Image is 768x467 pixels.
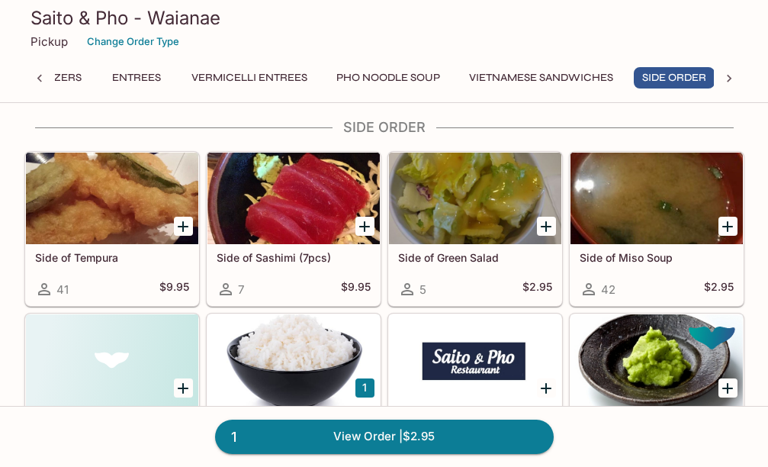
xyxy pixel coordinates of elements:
a: Side of Sashimi (7pcs)7$9.95 [207,152,381,306]
button: Add Side of Tempura [174,217,193,236]
div: Side of Miso Soup [570,153,743,244]
button: Add Side of Rice [355,378,374,398]
p: Pickup [31,34,68,49]
button: Vietnamese Sandwiches [461,67,622,89]
h5: Side of Tempura [35,251,189,264]
span: 42 [601,282,615,297]
h5: $2.95 [522,280,552,298]
div: Side of Green Salad [389,153,561,244]
div: Side of Curry Sauce [26,314,198,406]
div: Side Spring Roll (1) [389,314,561,406]
h5: $9.95 [341,280,371,298]
button: Add Side of Miso Soup [718,217,737,236]
button: Pho Noodle Soup [328,67,448,89]
h5: $2.95 [704,280,734,298]
span: 5 [419,282,426,297]
button: Add Side of Green Salad [537,217,556,236]
a: Side of Miso Soup42$2.95 [570,152,744,306]
button: Side Order [634,67,715,89]
h5: $9.95 [159,280,189,298]
span: 41 [56,282,69,297]
div: Wasabi [570,314,743,406]
button: Change Order Type [80,30,186,53]
div: Side of Tempura [26,153,198,244]
h3: Saito & Pho - Waianae [31,6,738,30]
h5: Side of Miso Soup [580,251,734,264]
div: Side of Sashimi (7pcs) [207,153,380,244]
span: 1 [222,427,246,448]
a: 1View Order |$2.95 [215,420,554,453]
button: Vermicelli Entrees [183,67,316,89]
h5: Side of Sashimi (7pcs) [217,251,371,264]
div: Side of Rice [207,314,380,406]
button: Add Side Spring Roll (1) [537,378,556,398]
a: Side of Green Salad5$2.95 [388,152,562,306]
h5: Side of Green Salad [398,251,552,264]
button: Add Side of Curry Sauce [174,378,193,398]
button: Add Wasabi [718,378,737,398]
h4: Side Order [24,119,744,136]
button: Add Side of Sashimi (7pcs) [355,217,374,236]
button: Entrees [102,67,171,89]
span: 7 [238,282,244,297]
a: Side of Tempura41$9.95 [25,152,199,306]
